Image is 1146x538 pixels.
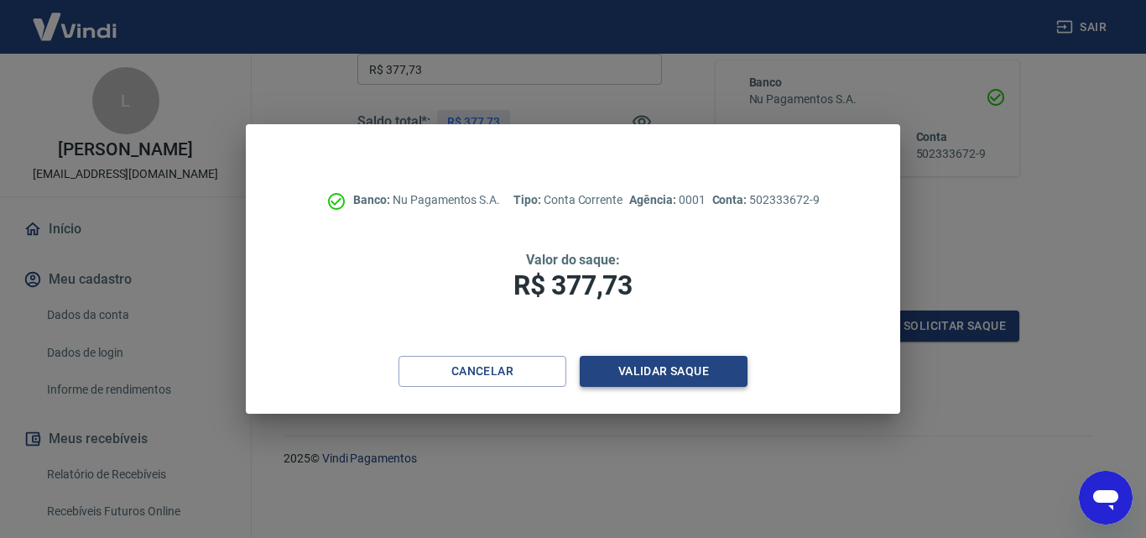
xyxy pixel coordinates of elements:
button: Validar saque [580,356,748,387]
span: Agência: [629,193,679,206]
p: Conta Corrente [513,191,622,209]
span: Banco: [353,193,393,206]
span: R$ 377,73 [513,269,633,301]
iframe: Botão para abrir a janela de mensagens [1079,471,1133,525]
span: Valor do saque: [526,252,620,268]
p: 502333672-9 [712,191,820,209]
span: Tipo: [513,193,544,206]
p: Nu Pagamentos S.A. [353,191,500,209]
span: Conta: [712,193,750,206]
p: 0001 [629,191,705,209]
button: Cancelar [398,356,566,387]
